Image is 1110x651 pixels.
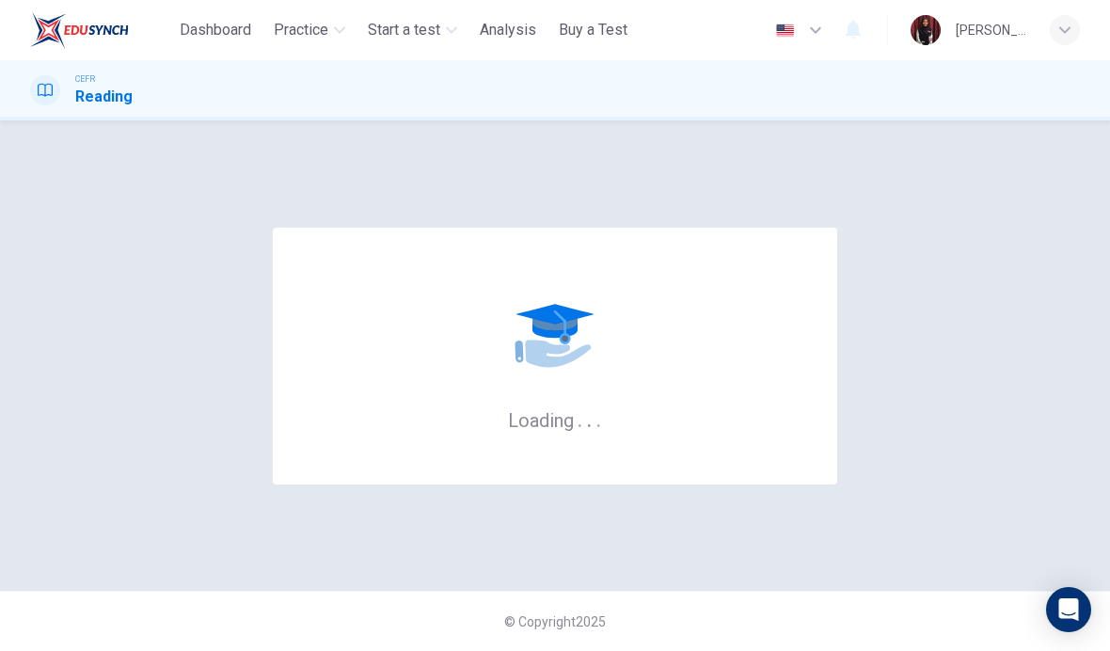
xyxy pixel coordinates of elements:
[75,86,133,108] h1: Reading
[551,13,635,47] button: Buy a Test
[508,407,602,432] h6: Loading
[911,15,941,45] img: Profile picture
[368,19,440,41] span: Start a test
[956,19,1027,41] div: [PERSON_NAME]
[172,13,259,47] button: Dashboard
[577,403,583,434] h6: .
[75,72,95,86] span: CEFR
[30,11,172,49] a: ELTC logo
[559,19,627,41] span: Buy a Test
[586,403,593,434] h6: .
[595,403,602,434] h6: .
[180,19,251,41] span: Dashboard
[480,19,536,41] span: Analysis
[274,19,328,41] span: Practice
[773,24,797,38] img: en
[30,11,129,49] img: ELTC logo
[504,614,606,629] span: © Copyright 2025
[472,13,544,47] button: Analysis
[1046,587,1091,632] div: Open Intercom Messenger
[266,13,353,47] button: Practice
[360,13,465,47] button: Start a test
